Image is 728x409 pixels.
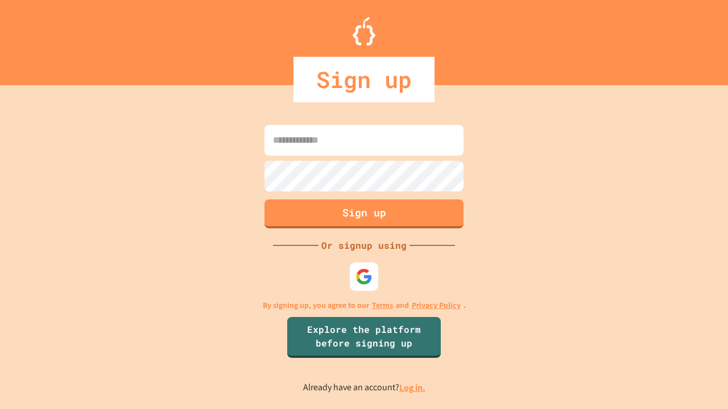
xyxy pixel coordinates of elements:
[263,299,466,311] p: By signing up, you agree to our and .
[399,382,425,394] a: Log in.
[293,57,435,102] div: Sign up
[372,299,393,311] a: Terms
[287,317,441,358] a: Explore the platform before signing up
[303,381,425,395] p: Already have an account?
[355,268,373,285] img: google-icon.svg
[353,17,375,45] img: Logo.svg
[412,299,461,311] a: Privacy Policy
[318,239,409,252] div: Or signup using
[264,199,464,228] button: Sign up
